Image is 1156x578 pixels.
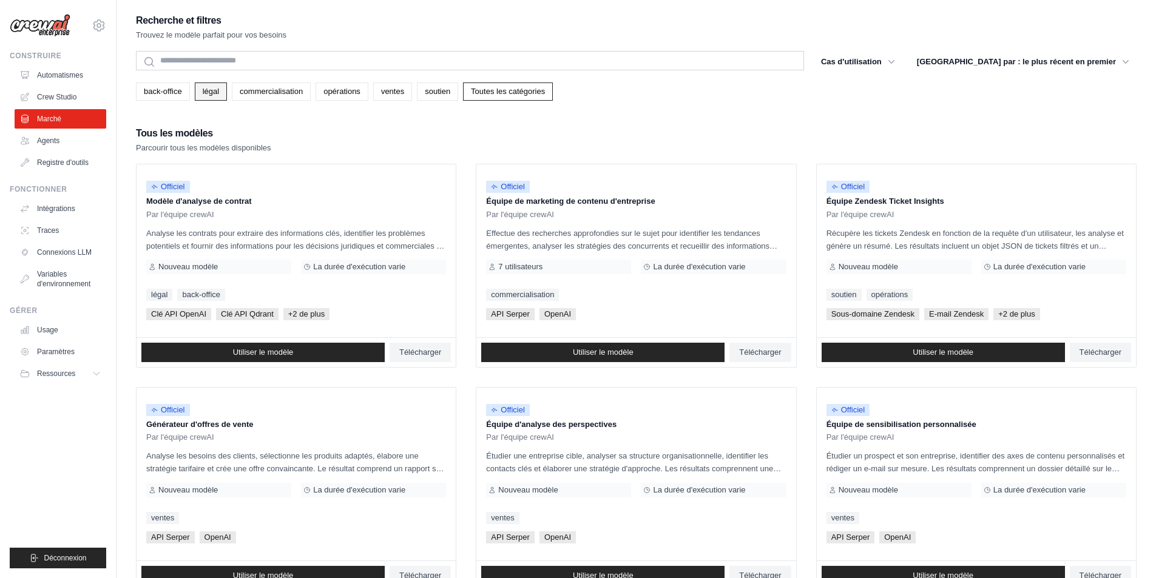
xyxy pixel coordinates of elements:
[831,513,854,522] font: ventes
[37,93,76,101] font: Crew Studio
[729,343,791,362] a: Télécharger
[826,432,894,442] font: Par l'équipe crewAI
[1070,343,1131,362] a: Télécharger
[10,306,38,315] font: Gérer
[323,87,360,96] font: opérations
[491,309,530,318] font: API Serper
[653,485,745,494] font: La durée d'exécution varie
[233,348,294,357] font: Utiliser le modèle
[910,51,1137,73] button: [GEOGRAPHIC_DATA] par : le plus récent en premier
[998,309,1035,318] font: +2 de plus
[486,512,519,524] a: ventes
[37,270,90,288] font: Variables d'environnement
[993,485,1086,494] font: La durée d'exécution varie
[146,289,172,301] a: légal
[136,143,271,152] font: Parcourir tous les modèles disponibles
[15,320,106,340] a: Usage
[37,369,75,378] font: Ressources
[390,343,451,362] a: Télécharger
[373,82,412,101] a: ventes
[826,229,1124,276] font: Récupère les tickets Zendesk en fonction de la requête d'un utilisateur, les analyse et génère un...
[146,420,253,429] font: Générateur d'offres de vente
[399,348,441,357] font: Télécharger
[1080,348,1121,357] font: Télécharger
[146,432,214,442] font: Par l'équipe crewAI
[501,405,525,414] font: Officiel
[146,451,444,499] font: Analyse les besoins des clients, sélectionne les produits adaptés, élabore une stratégie tarifair...
[814,51,902,73] button: Cas d'utilisation
[841,182,865,191] font: Officiel
[871,290,908,299] font: opérations
[471,87,545,96] font: Toutes les catégories
[158,485,218,494] font: Nouveau modèle
[37,326,58,334] font: Usage
[221,309,274,318] font: Clé API Qdrant
[37,348,75,356] font: Paramètres
[884,533,911,542] font: OpenAI
[15,342,106,361] a: Paramètres
[136,82,190,101] a: back-office
[544,309,571,318] font: OpenAI
[10,185,67,193] font: Fonctionner
[501,182,525,191] font: Officiel
[573,348,634,357] font: Utiliser le modèle
[839,485,898,494] font: Nouveau modèle
[177,289,225,301] a: back-office
[15,199,106,218] a: Intégrations
[158,262,218,271] font: Nouveau modèle
[463,82,553,101] a: Toutes les catégories
[44,554,86,562] font: Déconnexion
[839,262,898,271] font: Nouveau modèle
[146,197,252,206] font: Modèle d'analyse de contrat
[491,513,514,522] font: ventes
[15,243,106,262] a: Connexions LLM
[917,57,1116,66] font: [GEOGRAPHIC_DATA] par : le plus récent en premier
[136,128,213,138] font: Tous les modèles
[151,309,206,318] font: Clé API OpenAI
[15,221,106,240] a: Traces
[313,485,405,494] font: La durée d'exécution varie
[486,229,783,328] font: Effectue des recherches approfondies sur le sujet pour identifier les tendances émergentes, analy...
[381,87,404,96] font: ventes
[15,109,106,129] a: Marché
[826,420,976,429] font: Équipe de sensibilisation personnalisée
[240,87,303,96] font: commercialisation
[15,264,106,294] a: Variables d'environnement
[486,197,655,206] font: Équipe de marketing de contenu d'entreprise
[993,262,1086,271] font: La durée d'exécution varie
[486,432,554,442] font: Par l'équipe crewAI
[498,262,543,271] font: 7 utilisateurs
[151,290,167,299] font: légal
[486,451,781,512] font: Étudier une entreprise cible, analyser sa structure organisationnelle, identifier les contacts cl...
[195,82,227,101] a: légal
[141,343,385,362] a: Utiliser le modèle
[37,136,59,145] font: Agents
[146,229,444,263] font: Analyse les contrats pour extraire des informations clés, identifier les problèmes potentiels et ...
[37,226,59,235] font: Traces
[10,52,61,60] font: Construire
[15,153,106,172] a: Registre d'outils
[486,420,617,429] font: Équipe d'analyse des perspectives
[653,262,745,271] font: La durée d'exécution varie
[929,309,984,318] font: E-mail Zendesk
[425,87,450,96] font: soutien
[831,309,914,318] font: Sous-domaine Zendesk
[37,115,61,123] font: Marché
[288,309,325,318] font: +2 de plus
[15,131,106,150] a: Agents
[146,210,214,219] font: Par l'équipe crewAI
[204,533,231,542] font: OpenAI
[136,30,286,39] font: Trouvez le modèle parfait pour vos besoins
[203,87,219,96] font: légal
[913,348,973,357] font: Utiliser le modèle
[822,343,1065,362] a: Utiliser le modèle
[417,82,458,101] a: soutien
[313,262,405,271] font: La durée d'exécution varie
[821,57,882,66] font: Cas d'utilisation
[146,512,179,524] a: ventes
[37,71,83,79] font: Automatismes
[826,197,944,206] font: Équipe Zendesk Ticket Insights
[10,14,70,37] img: Logo
[316,82,368,101] a: opérations
[826,512,859,524] a: ventes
